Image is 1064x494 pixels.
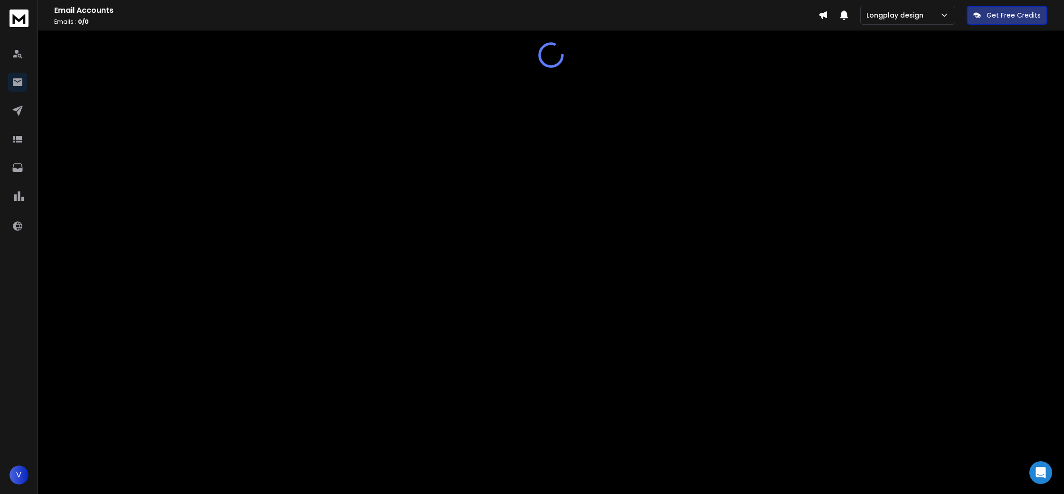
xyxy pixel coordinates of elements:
button: V [9,465,28,484]
div: Open Intercom Messenger [1029,461,1052,484]
img: logo [9,9,28,27]
span: 0 / 0 [78,18,89,26]
button: Get Free Credits [967,6,1047,25]
p: Get Free Credits [987,10,1041,20]
h1: Email Accounts [54,5,818,16]
p: Longplay design [866,10,927,20]
p: Emails : [54,18,818,26]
